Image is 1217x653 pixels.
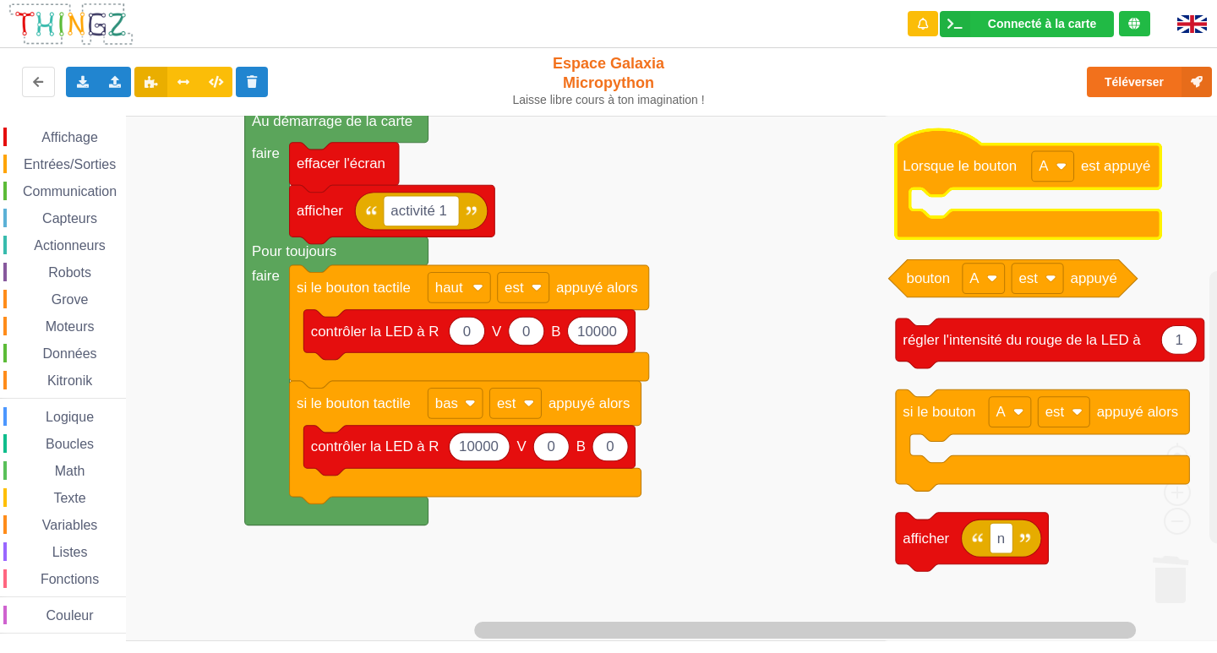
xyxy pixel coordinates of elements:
[903,332,1141,348] text: régler l'intensité du rouge de la LED à
[1119,11,1150,36] div: Tu es connecté au serveur de création de Thingz
[903,531,949,547] text: afficher
[907,270,951,286] text: bouton
[21,157,118,171] span: Entrées/Sorties
[1081,158,1150,174] text: est appuyé
[20,184,119,199] span: Communication
[435,280,463,296] text: haut
[505,93,712,107] div: Laisse libre cours à ton imagination !
[297,395,411,411] text: si le bouton tactile
[252,113,412,129] text: Au démarrage de la carte
[8,2,134,46] img: thingz_logo.png
[41,346,100,361] span: Données
[551,324,560,340] text: B
[43,319,97,334] span: Moteurs
[547,438,554,454] text: 0
[40,211,100,226] span: Capteurs
[252,268,280,284] text: faire
[492,324,502,340] text: V
[577,324,617,340] text: 10000
[505,280,524,296] text: est
[1175,332,1182,348] text: 1
[40,518,101,532] span: Variables
[297,203,343,219] text: afficher
[606,438,614,454] text: 0
[517,438,527,454] text: V
[297,156,385,172] text: effacer l'écran
[548,395,630,411] text: appuyé alors
[1019,270,1039,286] text: est
[1097,404,1178,420] text: appuyé alors
[49,292,91,307] span: Grove
[435,395,458,411] text: bas
[252,145,280,161] text: faire
[51,491,88,505] span: Texte
[1071,270,1117,286] text: appuyé
[1045,404,1065,420] text: est
[45,373,95,388] span: Kitronik
[463,324,471,340] text: 0
[297,280,411,296] text: si le bouton tactile
[459,438,499,454] text: 10000
[522,324,530,340] text: 0
[1087,67,1212,97] button: Téléverser
[311,324,439,340] text: contrôler la LED à R
[43,437,96,451] span: Boucles
[1177,15,1207,33] img: gb.png
[31,238,108,253] span: Actionneurs
[996,404,1007,420] text: A
[997,531,1005,547] text: n
[969,270,980,286] text: A
[903,158,1017,174] text: Lorsque le bouton
[1039,158,1049,174] text: A
[556,280,637,296] text: appuyé alors
[497,395,516,411] text: est
[44,608,96,623] span: Couleur
[38,572,101,586] span: Fonctions
[576,438,586,454] text: B
[52,464,88,478] span: Math
[50,545,90,559] span: Listes
[390,203,446,219] text: activité 1
[252,243,336,259] text: Pour toujours
[940,11,1114,37] div: Ta base fonctionne bien !
[46,265,94,280] span: Robots
[39,130,100,144] span: Affichage
[43,410,96,424] span: Logique
[988,18,1096,30] div: Connecté à la carte
[903,404,975,420] text: si le bouton
[311,438,439,454] text: contrôler la LED à R
[505,54,712,107] div: Espace Galaxia Micropython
